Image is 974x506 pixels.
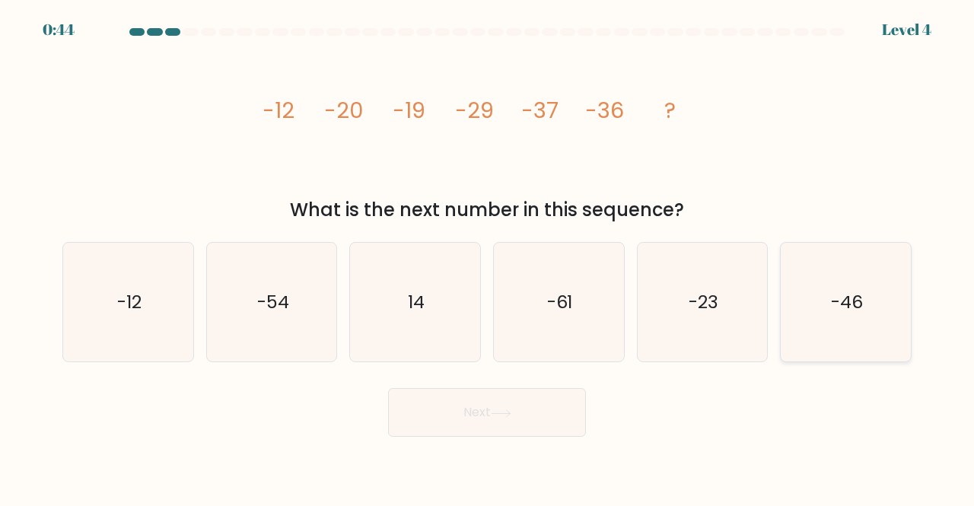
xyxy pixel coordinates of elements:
div: What is the next number in this sequence? [72,196,902,224]
div: 0:44 [43,18,75,41]
tspan: -19 [393,95,425,126]
tspan: -20 [324,95,363,126]
text: -12 [117,289,142,314]
text: 14 [408,289,425,314]
tspan: ? [664,95,676,126]
tspan: -36 [585,95,624,126]
button: Next [388,388,586,437]
tspan: -12 [263,95,294,126]
div: Level 4 [882,18,931,41]
text: -46 [831,289,863,314]
text: -61 [547,289,573,314]
tspan: -29 [455,95,494,126]
text: -54 [257,289,289,314]
tspan: -37 [521,95,559,126]
text: -23 [689,289,718,314]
